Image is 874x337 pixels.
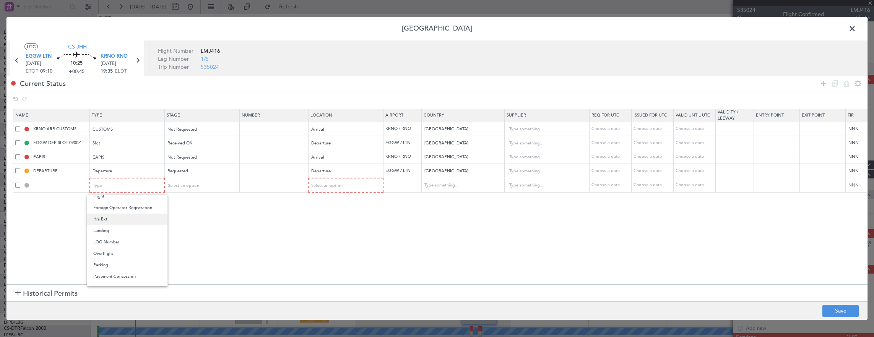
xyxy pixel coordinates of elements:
[93,282,161,294] span: Permit To Proceed
[93,237,161,248] span: LOG Number
[93,202,161,214] span: Foreign Operator Registration
[93,259,161,271] span: Parking
[93,225,161,237] span: Landing
[93,271,161,282] span: Pavement Concession
[93,191,161,202] span: Flight
[93,214,161,225] span: Hrs Ext
[93,248,161,259] span: Overflight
